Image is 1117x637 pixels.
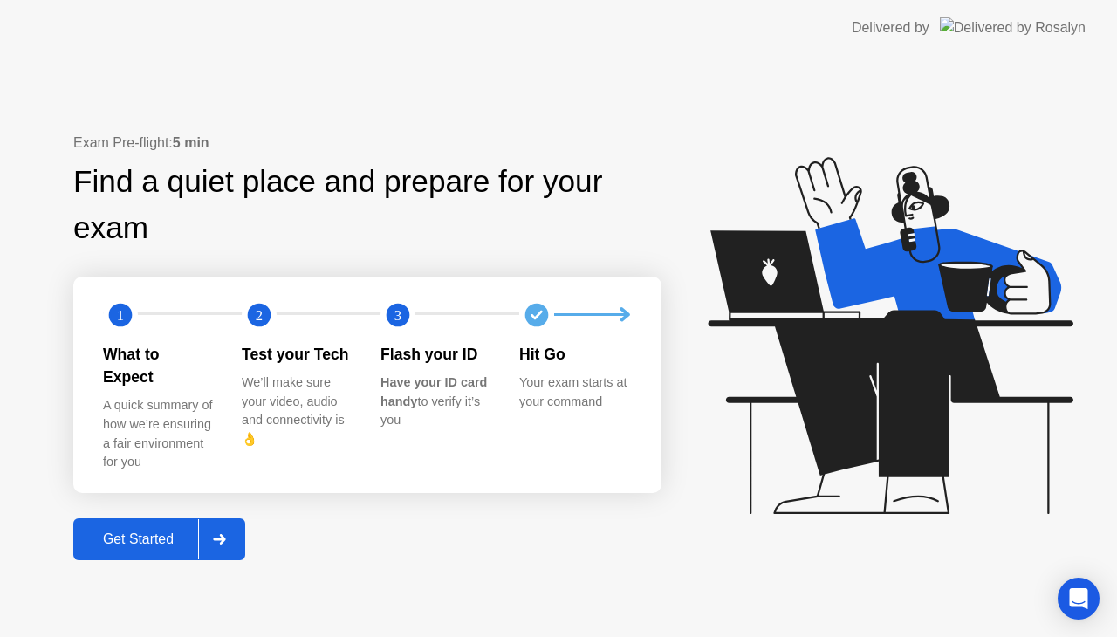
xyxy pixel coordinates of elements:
img: Delivered by Rosalyn [940,17,1086,38]
div: Find a quiet place and prepare for your exam [73,159,661,251]
div: Get Started [79,531,198,547]
b: Have your ID card handy [380,375,487,408]
text: 1 [117,306,124,323]
div: A quick summary of how we’re ensuring a fair environment for you [103,396,214,471]
div: Open Intercom Messenger [1058,578,1100,620]
div: Your exam starts at your command [519,373,630,411]
div: Exam Pre-flight: [73,133,661,154]
div: Flash your ID [380,343,491,366]
text: 2 [256,306,263,323]
b: 5 min [173,135,209,150]
text: 3 [394,306,401,323]
div: Delivered by [852,17,929,38]
div: Hit Go [519,343,630,366]
div: to verify it’s you [380,373,491,430]
div: What to Expect [103,343,214,389]
button: Get Started [73,518,245,560]
div: We’ll make sure your video, audio and connectivity is 👌 [242,373,353,449]
div: Test your Tech [242,343,353,366]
